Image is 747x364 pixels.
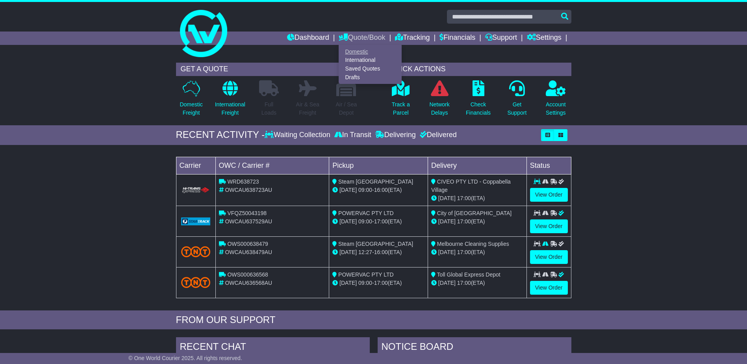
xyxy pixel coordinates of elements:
span: 17:00 [374,218,388,225]
a: InternationalFreight [215,80,246,121]
div: QUICK ACTIONS [386,63,571,76]
span: VFQZ50043198 [227,210,267,216]
img: TNT_Domestic.png [181,277,211,288]
span: City of [GEOGRAPHIC_DATA] [437,210,512,216]
a: International [339,56,401,65]
span: [DATE] [438,280,456,286]
span: Steam [GEOGRAPHIC_DATA] [338,178,413,185]
div: Delivering [373,131,418,139]
span: POWERVAC PTY LTD [338,210,394,216]
div: - (ETA) [332,186,424,194]
span: OWCAU638479AU [225,249,272,255]
a: NetworkDelays [429,80,450,121]
div: RECENT CHAT [176,337,370,358]
span: [DATE] [438,249,456,255]
div: Quote/Book [339,45,402,84]
td: Pickup [329,157,428,174]
a: CheckFinancials [465,80,491,121]
a: Domestic [339,47,401,56]
span: Toll Global Express Depot [437,271,500,278]
span: 17:00 [457,280,471,286]
span: POWERVAC PTY LTD [338,271,394,278]
p: Network Delays [429,100,449,117]
span: [DATE] [438,195,456,201]
div: (ETA) [431,279,523,287]
span: 17:00 [374,280,388,286]
a: GetSupport [507,80,527,121]
span: OWCAU638723AU [225,187,272,193]
img: TNT_Domestic.png [181,246,211,257]
span: 09:00 [358,187,372,193]
img: HiTrans.png [181,187,211,194]
a: View Order [530,250,568,264]
p: International Freight [215,100,245,117]
span: 17:00 [457,249,471,255]
span: 16:00 [374,249,388,255]
a: Saved Quotes [339,65,401,73]
span: 09:00 [358,218,372,225]
a: View Order [530,219,568,233]
a: Support [485,32,517,45]
div: (ETA) [431,217,523,226]
td: Carrier [176,157,215,174]
p: Air & Sea Freight [296,100,319,117]
span: 12:27 [358,249,372,255]
a: AccountSettings [545,80,566,121]
div: - (ETA) [332,248,424,256]
span: [DATE] [339,187,357,193]
span: OWS000636568 [227,271,268,278]
div: GET A QUOTE [176,63,362,76]
span: OWCAU637529AU [225,218,272,225]
span: WRD638723 [227,178,259,185]
span: Steam [GEOGRAPHIC_DATA] [338,241,413,247]
span: [DATE] [438,218,456,225]
td: Status [526,157,571,174]
span: CIVEO PTY LTD - Coppabella Village [431,178,511,193]
a: Tracking [395,32,430,45]
div: In Transit [332,131,373,139]
a: Track aParcel [391,80,410,121]
p: Check Financials [466,100,491,117]
div: (ETA) [431,248,523,256]
td: OWC / Carrier # [215,157,329,174]
p: Domestic Freight [180,100,202,117]
div: FROM OUR SUPPORT [176,314,571,326]
div: (ETA) [431,194,523,202]
a: Dashboard [287,32,329,45]
span: [DATE] [339,280,357,286]
td: Delivery [428,157,526,174]
a: View Order [530,188,568,202]
div: NOTICE BOARD [378,337,571,358]
a: Settings [527,32,562,45]
a: DomesticFreight [179,80,203,121]
div: Waiting Collection [265,131,332,139]
div: Delivered [418,131,457,139]
span: 17:00 [457,195,471,201]
a: View Order [530,281,568,295]
div: - (ETA) [332,217,424,226]
span: Melbourne Cleaning Supplies [437,241,509,247]
div: - (ETA) [332,279,424,287]
span: OWS000638479 [227,241,268,247]
a: Drafts [339,73,401,82]
span: [DATE] [339,249,357,255]
span: [DATE] [339,218,357,225]
p: Full Loads [259,100,279,117]
span: OWCAU636568AU [225,280,272,286]
span: 09:00 [358,280,372,286]
div: RECENT ACTIVITY - [176,129,265,141]
span: 16:00 [374,187,388,193]
a: Financials [439,32,475,45]
span: 17:00 [457,218,471,225]
p: Track a Parcel [392,100,410,117]
img: GetCarrierServiceLogo [181,217,211,225]
span: © One World Courier 2025. All rights reserved. [128,355,242,361]
p: Get Support [507,100,526,117]
p: Account Settings [546,100,566,117]
p: Air / Sea Depot [336,100,357,117]
a: Quote/Book [339,32,385,45]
